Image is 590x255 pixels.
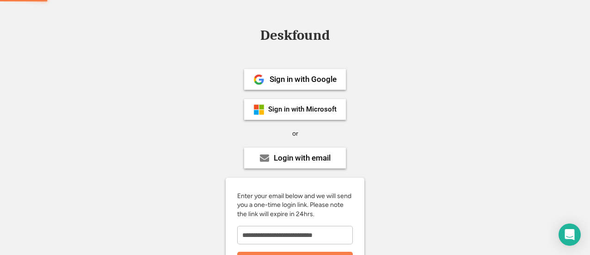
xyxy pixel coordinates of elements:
div: Sign in with Google [270,75,337,83]
div: Login with email [274,154,331,162]
div: Open Intercom Messenger [559,224,581,246]
img: 1024px-Google__G__Logo.svg.png [253,74,264,85]
div: or [292,129,298,138]
img: ms-symbollockup_mssymbol_19.png [253,104,264,115]
div: Sign in with Microsoft [268,106,337,113]
div: Deskfound [256,28,334,43]
div: Enter your email below and we will send you a one-time login link. Please note the link will expi... [237,192,353,219]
